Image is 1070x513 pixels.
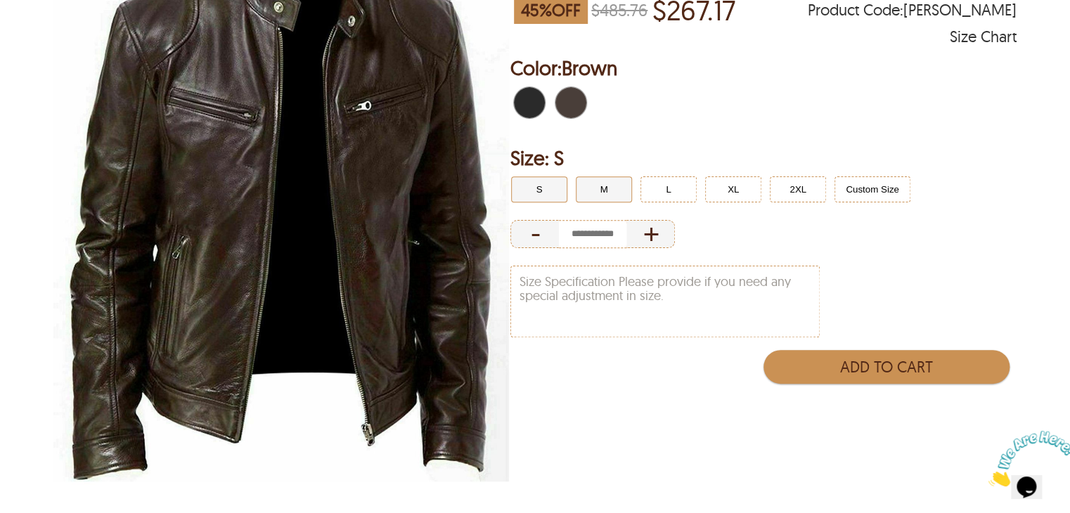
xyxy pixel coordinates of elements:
span: Brown [562,56,617,80]
div: Black [510,84,548,122]
h2: Selected Color: by Brown [510,54,1017,82]
button: Click to select M [576,176,632,202]
div: Size Chart [950,30,1017,44]
div: Increase Quantity of Item [626,220,675,248]
iframe: chat widget [983,425,1070,492]
span: Product Code: ROY [808,3,1017,17]
img: Chat attention grabber [6,6,93,61]
button: Click to select L [640,176,697,202]
div: Brown [552,84,590,122]
h2: Selected Filter by Size: S [510,144,1017,172]
button: Click to select Custom Size [834,176,910,202]
div: Decrease Quantity of Item [510,220,559,248]
button: Click to select XL [705,176,761,202]
iframe: PayPal [761,391,1010,422]
button: Click to select S [511,176,567,202]
button: Click to select 2XL [770,176,826,202]
textarea: Size Specification Please provide if you need any special adjustment in size. [511,266,819,337]
button: Add to Cart [763,350,1010,384]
